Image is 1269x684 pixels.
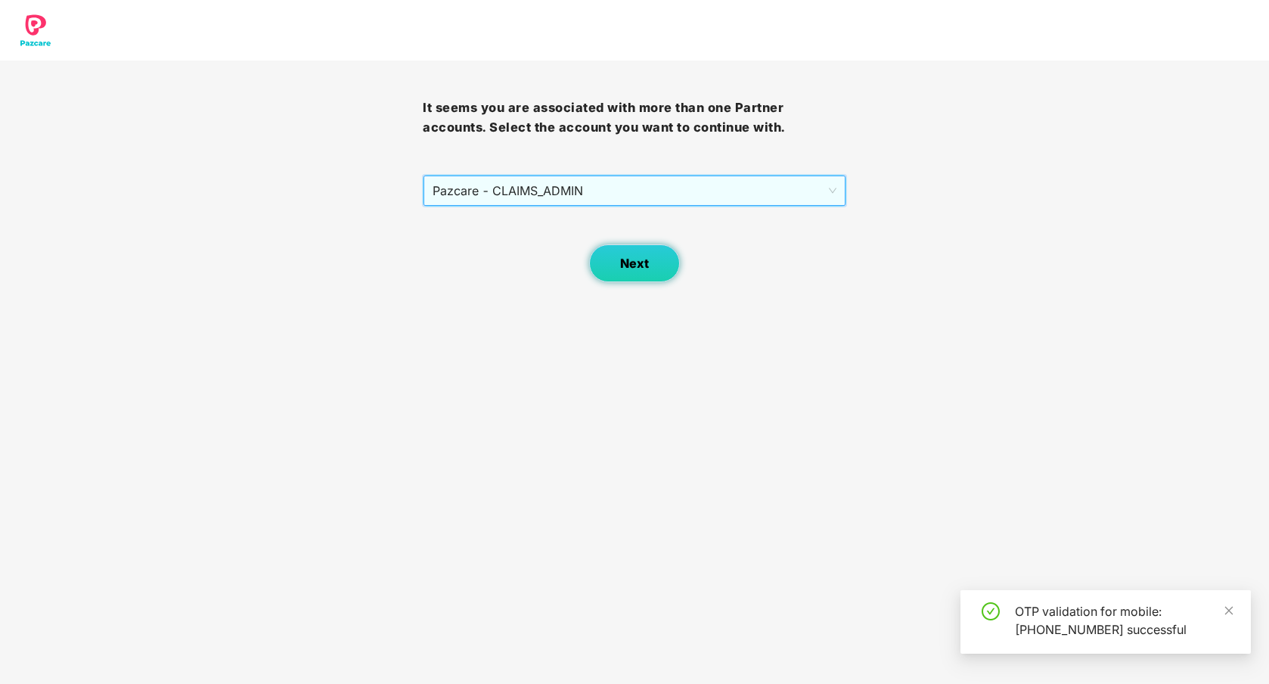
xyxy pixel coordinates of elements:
span: check-circle [982,602,1000,620]
span: Next [620,256,649,271]
span: Pazcare - CLAIMS_ADMIN [433,176,836,205]
div: OTP validation for mobile: [PHONE_NUMBER] successful [1015,602,1233,639]
button: Next [589,244,680,282]
h3: It seems you are associated with more than one Partner accounts. Select the account you want to c... [423,98,845,137]
span: close [1224,605,1234,616]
